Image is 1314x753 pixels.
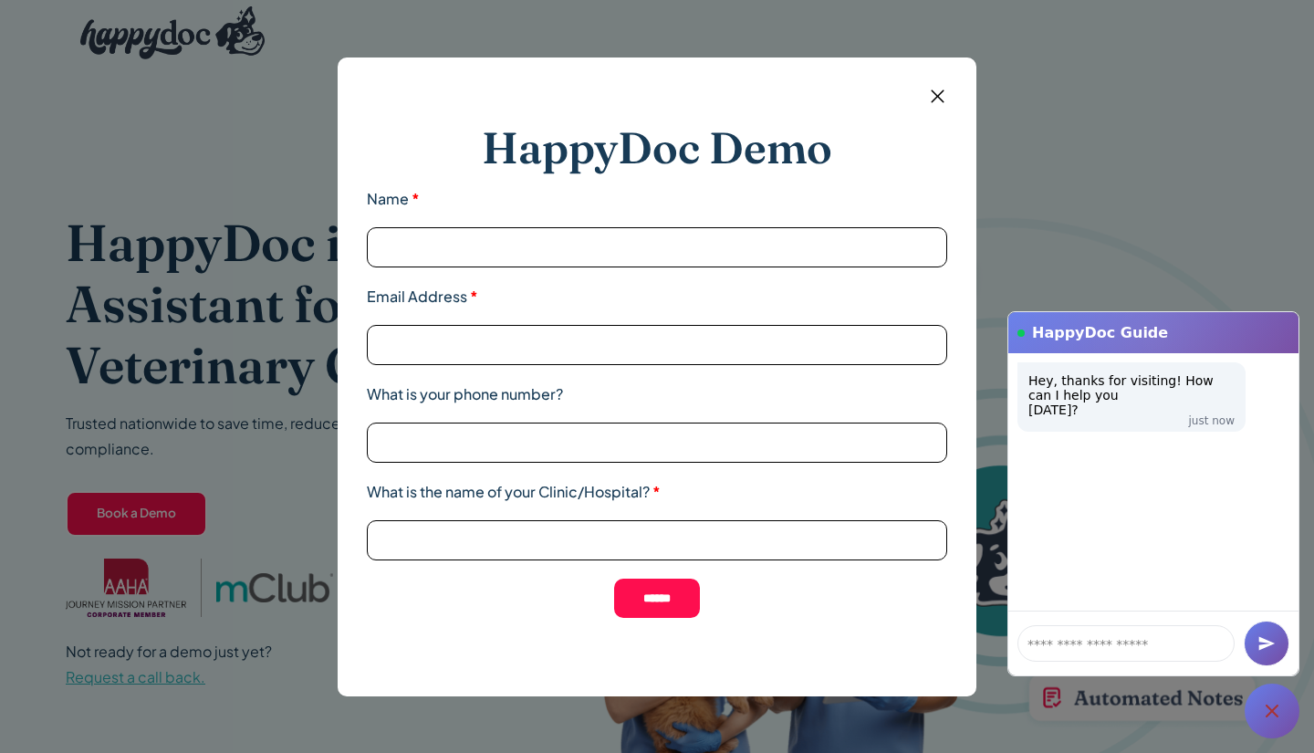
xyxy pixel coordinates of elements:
label: What is the name of your Clinic/Hospital? [367,481,947,503]
label: What is your phone number? [367,383,947,405]
label: Email Address [367,286,947,308]
h2: HappyDoc Demo [482,121,832,174]
label: Name [367,188,947,210]
form: Email form 2 [367,87,947,654]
